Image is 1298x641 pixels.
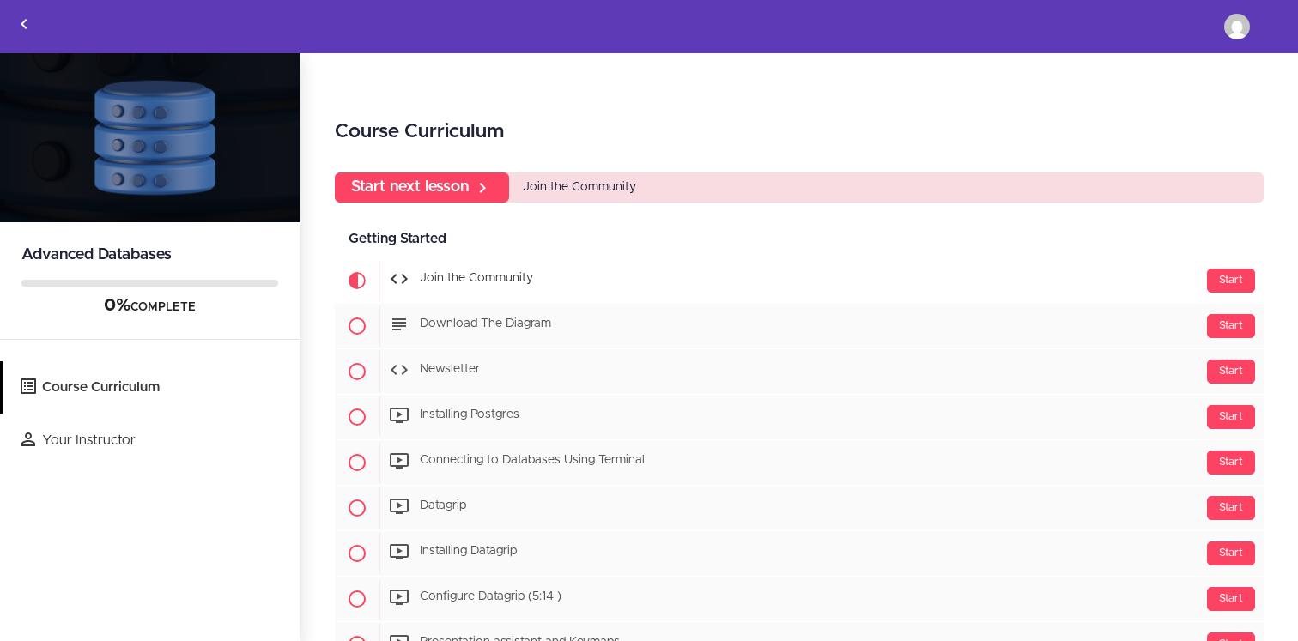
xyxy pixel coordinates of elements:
span: Join the Community [420,273,533,285]
div: Start [1207,541,1255,565]
a: Current item Start Join the Community [335,258,1264,303]
div: Start [1207,587,1255,611]
a: Start Newsletter [335,349,1264,394]
a: Start Installing Postgres [335,395,1264,439]
div: Start [1207,360,1255,384]
a: Course Curriculum [3,361,300,414]
div: COMPLETE [21,295,278,317]
svg: Back to courses [14,14,34,34]
a: Start next lesson [335,172,509,203]
a: Your Instructor [3,414,300,467]
span: Newsletter [420,364,480,376]
a: Start Datagrip [335,486,1264,530]
span: Datagrip [420,500,466,512]
a: Start Installing Datagrip [335,531,1264,576]
span: Download The Diagram [420,318,551,330]
span: Join the Community [523,181,636,193]
a: Back to courses [1,1,47,52]
img: ilhom.inoyatov@gmail.com [1224,14,1250,39]
div: Start [1207,314,1255,338]
a: Start Configure Datagrip (5:14 ) [335,577,1264,621]
span: Current item [335,258,379,303]
div: Start [1207,269,1255,293]
div: Start [1207,496,1255,520]
span: Installing Postgres [420,409,519,421]
div: Start [1207,405,1255,429]
h2: Course Curriculum [335,118,1264,147]
span: Installing Datagrip [420,546,517,558]
span: 0% [104,297,130,314]
span: Connecting to Databases Using Terminal [420,455,645,467]
a: Start Connecting to Databases Using Terminal [335,440,1264,485]
div: Start [1207,451,1255,475]
a: Start Download The Diagram [335,304,1264,348]
span: Configure Datagrip (5:14 ) [420,591,561,603]
div: Getting Started [335,220,1264,258]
